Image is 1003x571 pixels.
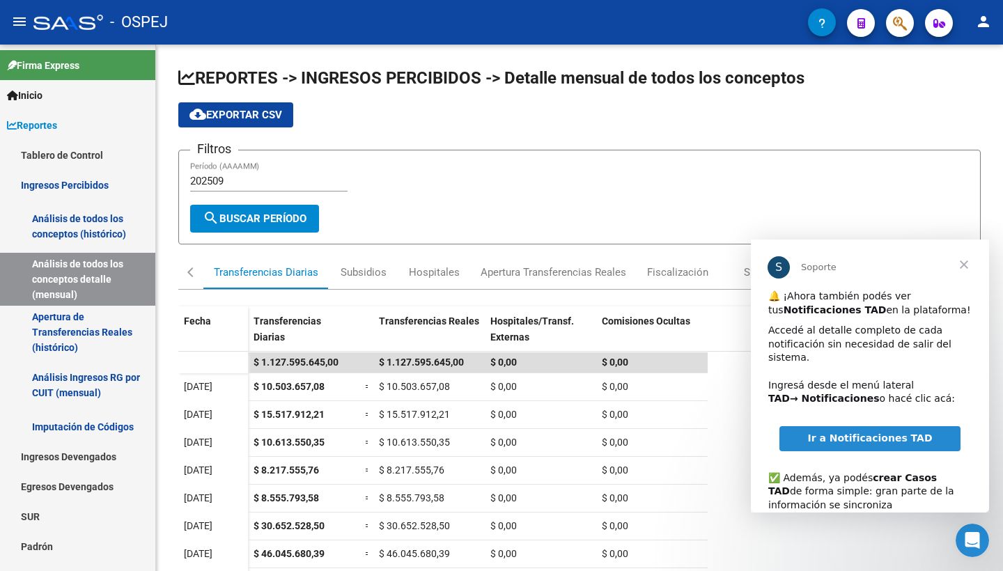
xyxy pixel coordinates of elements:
span: $ 0,00 [602,464,628,476]
div: Fiscalización [647,265,708,280]
span: $ 0,00 [602,548,628,559]
span: $ 15.517.912,21 [379,409,450,420]
span: = [365,409,371,420]
span: [DATE] [184,409,212,420]
span: = [365,520,371,531]
span: $ 0,00 [490,492,517,503]
span: $ 10.503.657,08 [379,381,450,392]
span: [DATE] [184,464,212,476]
datatable-header-cell: Transferencias Reales [373,306,485,365]
div: SUR [744,265,763,280]
span: [DATE] [184,520,212,531]
span: $ 46.045.680,39 [254,548,325,559]
div: Hospitales [409,265,460,280]
span: Firma Express [7,58,79,73]
span: $ 0,00 [602,437,628,448]
datatable-header-cell: Hospitales/Transf. Externas [485,306,596,365]
span: $ 10.503.657,08 [254,381,325,392]
span: = [365,492,371,503]
span: $ 30.652.528,50 [254,520,325,531]
span: [DATE] [184,492,212,503]
span: $ 10.613.550,35 [379,437,450,448]
span: $ 8.217.555,76 [379,464,444,476]
button: Exportar CSV [178,102,293,127]
span: $ 0,00 [490,409,517,420]
span: Transferencias Diarias [254,315,321,343]
span: $ 0,00 [490,381,517,392]
iframe: Intercom live chat mensaje [751,240,989,513]
span: [DATE] [184,437,212,448]
span: [DATE] [184,381,212,392]
mat-icon: search [203,210,219,226]
div: Apertura Transferencias Reales [481,265,626,280]
datatable-header-cell: Comisiones Ocultas [596,306,708,365]
datatable-header-cell: Transferencias Diarias [248,306,359,365]
span: $ 8.217.555,76 [254,464,319,476]
span: Comisiones Ocultas [602,315,690,327]
button: Buscar Período [190,205,319,233]
span: $ 0,00 [490,437,517,448]
mat-icon: cloud_download [189,106,206,123]
span: Transferencias Reales [379,315,479,327]
span: [DATE] [184,548,212,559]
span: Fecha [184,315,211,327]
span: REPORTES -> INGRESOS PERCIBIDOS -> Detalle mensual de todos los conceptos [178,68,804,88]
span: Inicio [7,88,42,103]
span: $ 0,00 [602,381,628,392]
span: $ 0,00 [490,464,517,476]
datatable-header-cell: Fecha [178,306,248,365]
span: = [365,437,371,448]
span: $ 8.555.793,58 [254,492,319,503]
div: Transferencias Diarias [214,265,318,280]
span: Exportar CSV [189,109,282,121]
mat-icon: menu [11,13,28,30]
span: $ 1.127.595.645,00 [379,357,464,368]
span: $ 0,00 [490,548,517,559]
span: $ 15.517.912,21 [254,409,325,420]
span: $ 0,00 [602,409,628,420]
span: = [365,548,371,559]
span: $ 30.652.528,50 [379,520,450,531]
span: $ 10.613.550,35 [254,437,325,448]
span: - OSPEJ [110,7,168,38]
span: $ 0,00 [490,520,517,531]
span: = [365,464,371,476]
mat-icon: person [975,13,992,30]
span: $ 1.127.595.645,00 [254,357,339,368]
span: $ 0,00 [602,357,628,368]
iframe: Intercom live chat [956,524,989,557]
span: $ 0,00 [602,520,628,531]
span: $ 0,00 [602,492,628,503]
h3: Filtros [190,139,238,159]
span: Hospitales/Transf. Externas [490,315,574,343]
span: $ 8.555.793,58 [379,492,444,503]
span: = [365,381,371,392]
div: ✅ Además, ya podés de forma simple: gran parte de la información se sincroniza automáticamente y ... [17,218,221,313]
span: Reportes [7,118,57,133]
div: Subsidios [341,265,387,280]
span: $ 0,00 [490,357,517,368]
span: $ 46.045.680,39 [379,548,450,559]
span: Buscar Período [203,212,306,225]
